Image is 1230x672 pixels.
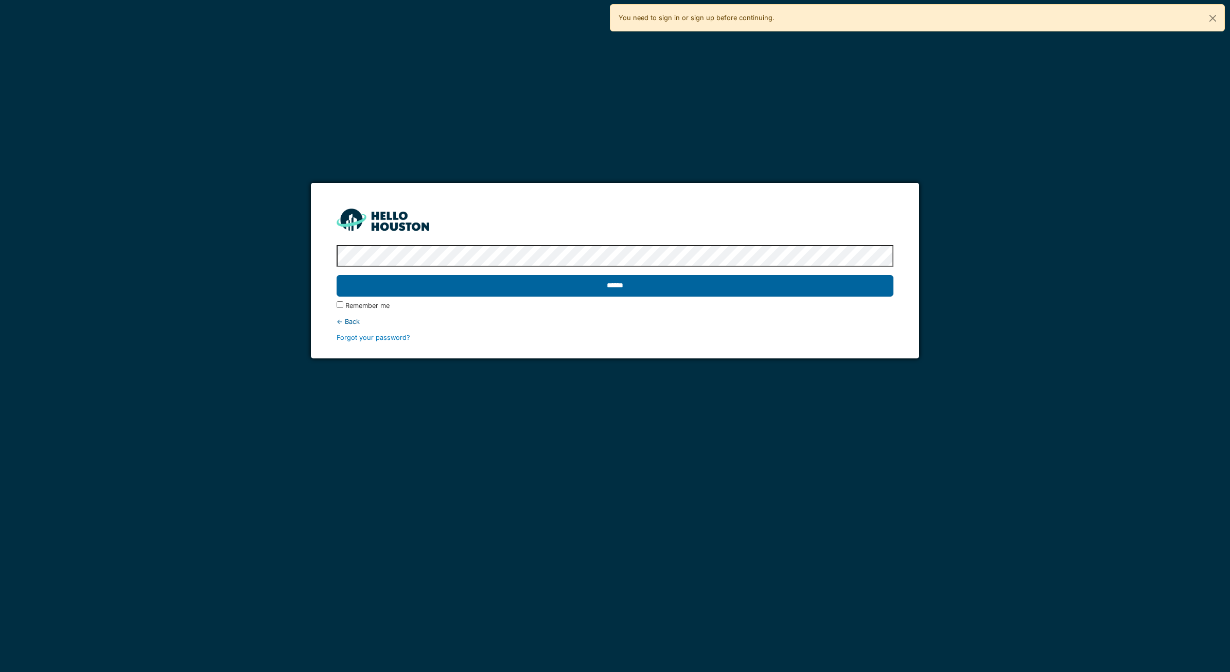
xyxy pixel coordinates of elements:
div: ← Back [337,317,893,326]
div: You need to sign in or sign up before continuing. [610,4,1225,31]
label: Remember me [345,301,390,311]
a: Forgot your password? [337,334,410,341]
button: Close [1201,5,1224,32]
img: HH_line-BYnF2_Hg.png [337,209,429,231]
